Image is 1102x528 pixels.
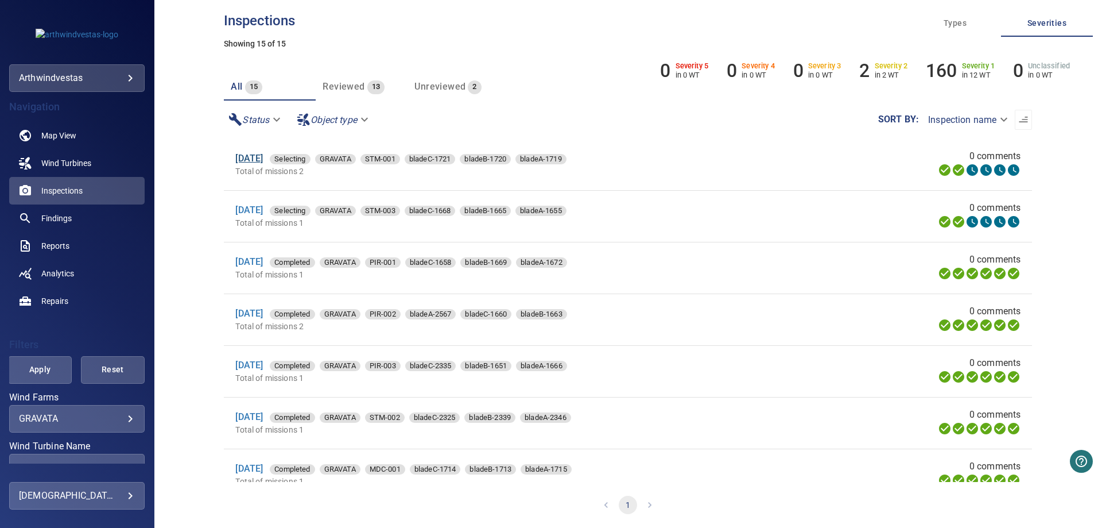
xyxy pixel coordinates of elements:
[365,361,401,371] div: PIR-003
[460,360,511,372] span: bladeB-1651
[993,215,1007,229] svg: Matching 0%
[270,309,315,320] span: Completed
[405,205,456,217] span: bladeC-1668
[793,60,804,82] h6: 0
[41,268,74,279] span: Analytics
[965,215,979,229] svg: Selecting 0%
[938,422,952,435] svg: Uploading 100%
[36,29,118,40] img: arthwindvestas-logo
[360,154,400,164] div: STM-001
[878,115,919,124] label: Sort by :
[1028,62,1070,70] h6: Unclassified
[916,16,994,30] span: Types
[235,165,753,177] p: Total of missions 2
[460,309,511,320] span: bladeC-1660
[952,163,965,177] svg: Data Formatted 100%
[270,205,310,217] span: Selecting
[808,71,841,79] p: in 0 WT
[323,81,364,92] span: Reviewed
[660,60,670,82] h6: 0
[81,356,145,384] button: Reset
[41,240,69,252] span: Reports
[224,13,1032,28] h3: Inspections
[993,370,1007,384] svg: Matching 100%
[235,256,263,267] a: [DATE]
[231,81,242,92] span: All
[320,309,360,320] span: GRAVATA
[409,412,460,423] span: bladeC-2325
[224,482,1032,528] nav: pagination navigation
[859,60,870,82] h6: 2
[965,473,979,487] svg: Selecting 100%
[9,442,145,451] label: Wind Turbine Name
[245,80,263,94] span: 15
[993,267,1007,280] svg: Matching 100%
[19,487,135,505] div: [DEMOGRAPHIC_DATA] Proenca
[409,413,460,423] div: bladeC-2325
[676,71,709,79] p: in 0 WT
[962,71,995,79] p: in 12 WT
[993,163,1007,177] svg: Matching 0%
[224,110,288,130] div: Status
[516,309,567,319] div: bladeB-1663
[365,257,401,268] span: PIR-001
[405,153,456,165] span: bladeC-1721
[520,413,571,423] div: bladeA-2346
[1013,60,1023,82] h6: 0
[969,149,1021,163] span: 0 comments
[1007,267,1020,280] svg: Classification 100%
[365,309,401,320] span: PIR-002
[1008,16,1086,30] span: Severities
[938,318,952,332] svg: Uploading 100%
[979,370,993,384] svg: ML Processing 100%
[315,206,356,216] div: GRAVATA
[515,153,566,165] span: bladeA-1719
[235,217,753,229] p: Total of missions 1
[1007,215,1020,229] svg: Classification 0%
[235,411,263,422] a: [DATE]
[969,408,1021,422] span: 0 comments
[41,157,91,169] span: Wind Turbines
[1028,71,1070,79] p: in 0 WT
[1013,60,1070,82] li: Severity Unclassified
[952,370,965,384] svg: Data Formatted 100%
[365,412,405,423] span: STM-002
[515,205,566,217] span: bladeA-1655
[235,269,754,280] p: Total of missions 1
[460,257,511,268] span: bladeB-1669
[979,267,993,280] svg: ML Processing 100%
[320,412,360,423] span: GRAVATA
[270,154,310,164] div: Selecting
[320,257,360,268] div: GRAVATA
[979,163,993,177] svg: ML Processing 0%
[235,424,755,435] p: Total of missions 1
[235,372,754,384] p: Total of missions 1
[742,71,775,79] p: in 0 WT
[9,393,145,402] label: Wind Farms
[270,153,310,165] span: Selecting
[315,153,356,165] span: GRAVATA
[270,257,315,268] span: Completed
[979,318,993,332] svg: ML Processing 100%
[938,473,952,487] svg: Uploading 100%
[9,287,145,315] a: repairs noActive
[9,64,145,92] div: arthwindvestas
[460,205,511,217] span: bladeB-1665
[460,309,511,319] div: bladeC-1660
[460,153,511,165] span: bladeB-1720
[270,413,315,423] div: Completed
[952,215,965,229] svg: Data Formatted 100%
[952,422,965,435] svg: Data Formatted 100%
[516,257,567,268] span: bladeA-1672
[270,412,315,423] span: Completed
[965,318,979,332] svg: Selecting 100%
[464,412,515,423] span: bladeB-2339
[405,309,456,320] span: bladeA-2567
[521,464,572,475] div: bladeA-1715
[938,370,952,384] svg: Uploading 100%
[320,464,360,475] div: GRAVATA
